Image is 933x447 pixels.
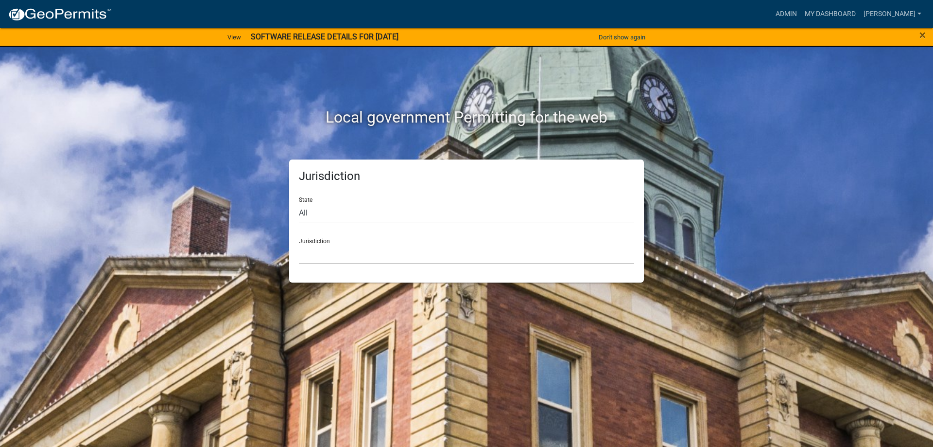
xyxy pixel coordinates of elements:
a: Admin [772,5,801,23]
span: × [919,28,926,42]
h2: Local government Permitting for the web [197,108,736,126]
button: Close [919,29,926,41]
a: View [224,29,245,45]
a: [PERSON_NAME] [860,5,925,23]
button: Don't show again [595,29,649,45]
strong: SOFTWARE RELEASE DETAILS FOR [DATE] [251,32,398,41]
a: My Dashboard [801,5,860,23]
h5: Jurisdiction [299,169,634,183]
